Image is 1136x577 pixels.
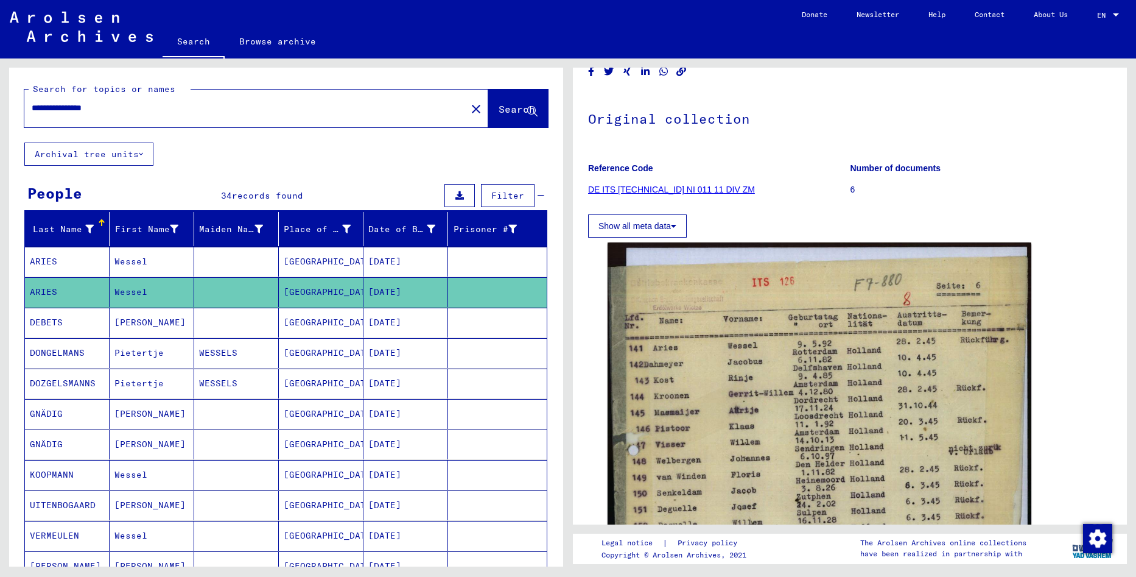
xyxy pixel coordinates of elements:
div: Maiden Name [199,223,263,236]
mat-cell: Wessel [110,460,194,490]
p: 6 [850,183,1112,196]
mat-cell: [GEOGRAPHIC_DATA] [279,460,363,490]
span: Filter [491,190,524,201]
mat-cell: Pietertje [110,338,194,368]
mat-cell: DEBETS [25,308,110,338]
b: Reference Code [588,163,653,173]
mat-cell: Wessel [110,277,194,307]
button: Share on Xing [621,64,634,79]
mat-cell: [DATE] [363,490,448,520]
mat-cell: [PERSON_NAME] [110,308,194,338]
span: 34 [221,190,232,201]
mat-cell: Wessel [110,521,194,551]
div: First Name [114,219,194,239]
mat-cell: [GEOGRAPHIC_DATA] [279,490,363,520]
a: Search [163,27,225,58]
span: Search [499,103,535,115]
mat-cell: GNÄDIG [25,430,110,459]
mat-cell: [GEOGRAPHIC_DATA] [279,399,363,429]
mat-cell: [DATE] [363,521,448,551]
mat-cell: Pietertje [110,369,194,398]
mat-header-cell: Prisoner # [448,212,547,246]
p: Copyright © Arolsen Archives, 2021 [601,550,752,561]
img: Change consent [1083,524,1112,553]
mat-cell: UITENBOGAARD [25,490,110,520]
div: Date of Birth [368,219,451,239]
mat-cell: [GEOGRAPHIC_DATA] [279,308,363,338]
img: Arolsen_neg.svg [10,12,153,42]
div: | [601,537,752,550]
button: Archival tree units [24,143,153,166]
mat-cell: GNÄDIG [25,399,110,429]
a: Browse archive [225,27,331,56]
mat-cell: ARIES [25,277,110,307]
p: The Arolsen Archives online collections [860,537,1026,548]
mat-cell: [DATE] [363,308,448,338]
mat-cell: Wessel [110,247,194,277]
mat-cell: [GEOGRAPHIC_DATA] [279,338,363,368]
mat-header-cell: Place of Birth [279,212,363,246]
div: Prisoner # [453,219,532,239]
div: Maiden Name [199,219,278,239]
mat-icon: close [469,102,483,116]
img: yv_logo.png [1070,533,1115,564]
mat-cell: [DATE] [363,338,448,368]
span: records found [232,190,303,201]
button: Filter [481,184,535,207]
mat-cell: [GEOGRAPHIC_DATA] [279,247,363,277]
div: Place of Birth [284,219,366,239]
mat-cell: [DATE] [363,399,448,429]
div: Last Name [30,219,109,239]
p: have been realized in partnership with [860,548,1026,559]
mat-cell: DONGELMANS [25,338,110,368]
mat-cell: [DATE] [363,460,448,490]
button: Share on WhatsApp [657,64,670,79]
h1: Original collection [588,91,1112,144]
div: Place of Birth [284,223,351,236]
mat-header-cell: Date of Birth [363,212,448,246]
mat-cell: [GEOGRAPHIC_DATA] [279,277,363,307]
mat-cell: WESSELS [194,369,279,398]
div: Prisoner # [453,223,517,236]
span: EN [1097,11,1110,19]
mat-label: Search for topics or names [33,83,175,94]
mat-cell: [GEOGRAPHIC_DATA] [279,521,363,551]
mat-cell: WESSELS [194,338,279,368]
button: Clear [464,96,488,121]
div: Change consent [1082,523,1112,553]
mat-cell: [PERSON_NAME] [110,399,194,429]
mat-header-cell: Maiden Name [194,212,279,246]
button: Copy link [675,64,688,79]
a: DE ITS [TECHNICAL_ID] NI 011 11 DIV ZM [588,185,755,194]
div: First Name [114,223,178,236]
mat-cell: DOZGELSMANNS [25,369,110,398]
button: Show all meta data [588,214,687,238]
mat-cell: VERMEULEN [25,521,110,551]
mat-header-cell: Last Name [25,212,110,246]
mat-cell: [PERSON_NAME] [110,490,194,520]
mat-cell: [DATE] [363,247,448,277]
button: Share on LinkedIn [639,64,652,79]
mat-cell: [DATE] [363,277,448,307]
mat-cell: [DATE] [363,430,448,459]
mat-cell: ARIES [25,247,110,277]
mat-cell: [GEOGRAPHIC_DATA] [279,430,363,459]
mat-cell: [GEOGRAPHIC_DATA] [279,369,363,398]
b: Number of documents [850,163,941,173]
mat-cell: KOOPMANN [25,460,110,490]
button: Share on Facebook [585,64,598,79]
a: Privacy policy [668,537,752,550]
button: Search [488,90,548,127]
mat-cell: [DATE] [363,369,448,398]
div: Date of Birth [368,223,435,236]
div: People [27,182,82,204]
a: Legal notice [601,537,662,550]
div: Last Name [30,223,94,236]
mat-header-cell: First Name [110,212,194,246]
button: Share on Twitter [603,64,615,79]
mat-cell: [PERSON_NAME] [110,430,194,459]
